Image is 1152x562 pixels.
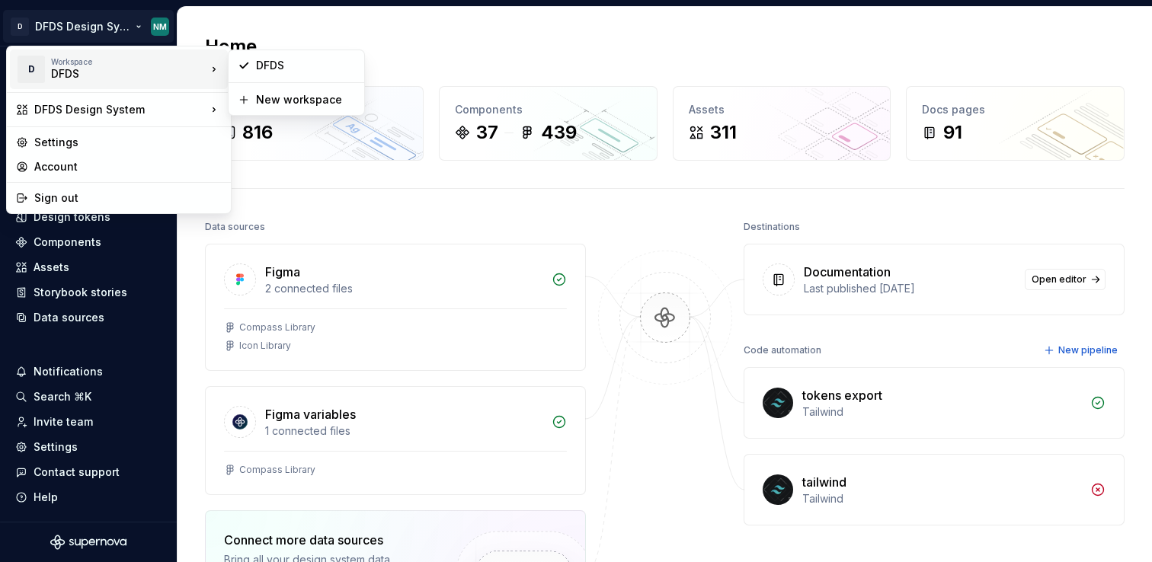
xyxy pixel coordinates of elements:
div: DFDS Design System [34,102,206,117]
div: Account [34,159,222,174]
div: DFDS [51,66,181,81]
div: New workspace [256,92,355,107]
div: DFDS [256,58,355,73]
div: Workspace [51,57,206,66]
div: Settings [34,135,222,150]
div: D [18,56,45,83]
div: Sign out [34,190,222,206]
